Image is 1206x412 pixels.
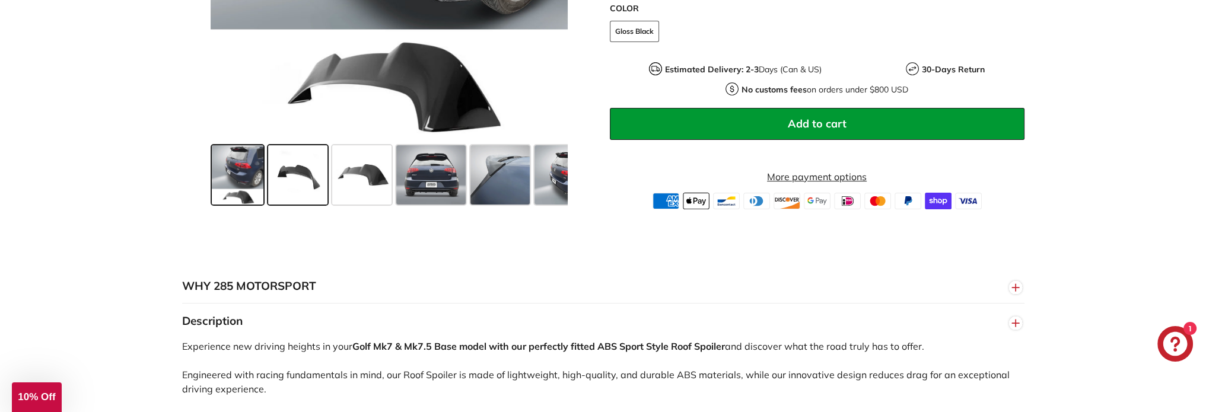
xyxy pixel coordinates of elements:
strong: Estimated Delivery: 2-3 [665,64,759,75]
img: shopify_pay [925,193,952,209]
span: Add to cart [788,117,847,130]
strong: No customs fees [742,84,807,95]
label: COLOR [610,2,1024,15]
strong: Golf Mk7 & Mk7.5 Base model with our perfectly fitted ABS Sport Style Roof Spoiler [352,340,725,352]
img: bancontact [713,193,740,209]
img: discover [774,193,800,209]
strong: 30-Days Return [922,64,985,75]
p: Days (Can & US) [665,63,822,76]
span: 10% Off [18,391,55,403]
img: visa [955,193,982,209]
img: google_pay [804,193,830,209]
p: on orders under $800 USD [742,84,908,96]
img: apple_pay [683,193,709,209]
img: paypal [895,193,921,209]
img: american_express [653,193,679,209]
img: ideal [834,193,861,209]
inbox-online-store-chat: Shopify online store chat [1154,326,1197,365]
button: Add to cart [610,108,1024,140]
div: 10% Off [12,382,62,412]
a: More payment options [610,170,1024,184]
button: Description [182,304,1024,339]
img: master [864,193,891,209]
img: diners_club [743,193,770,209]
button: WHY 285 MOTORSPORT [182,269,1024,304]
